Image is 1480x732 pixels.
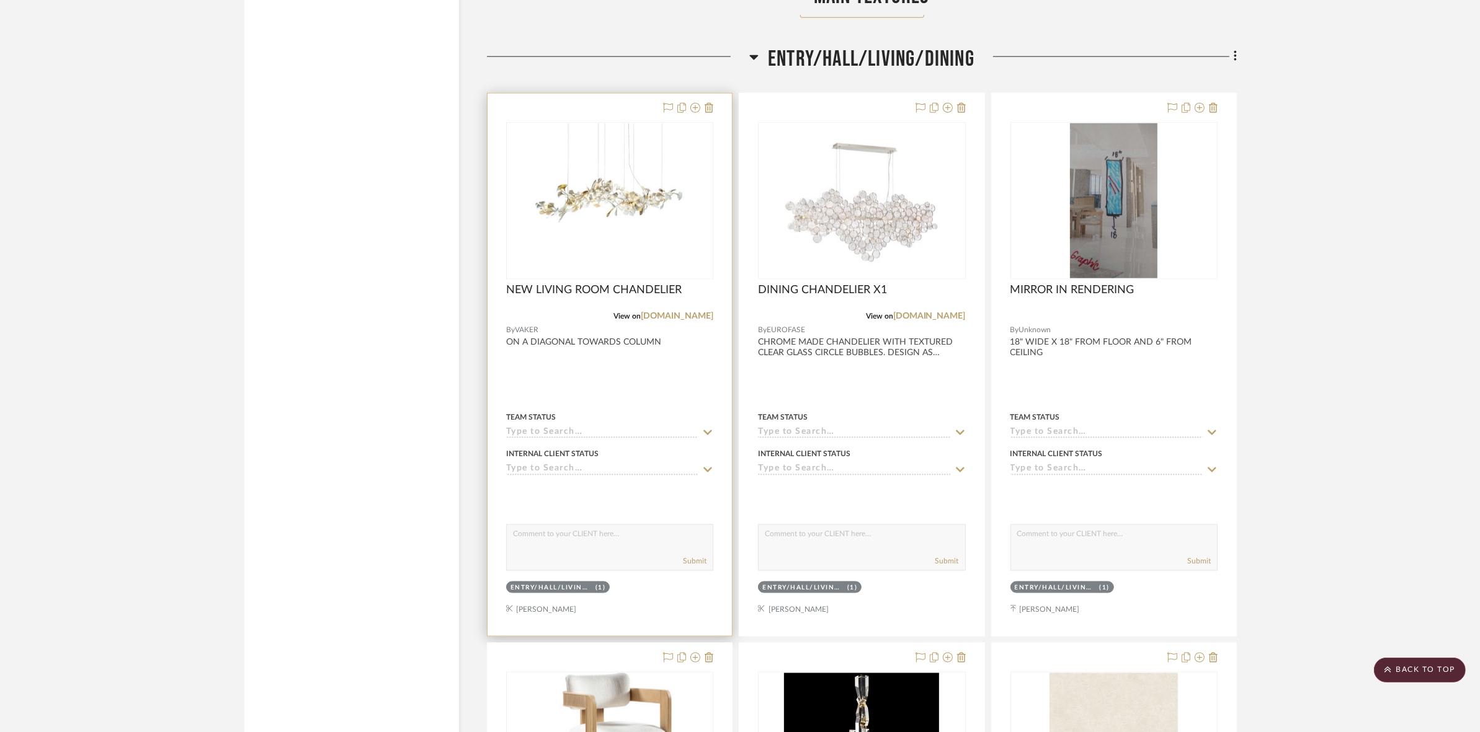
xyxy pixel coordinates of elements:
span: View on [866,312,893,320]
div: Internal Client Status [758,448,850,459]
div: Internal Client Status [506,448,599,459]
div: 0 [1011,123,1217,279]
div: Team Status [1010,412,1060,423]
span: By [506,324,515,336]
span: EUROFASE [767,324,805,336]
input: Type to Search… [758,427,950,439]
div: (1) [1099,583,1110,593]
input: Type to Search… [758,464,950,475]
span: By [758,324,767,336]
span: DINING CHANDELIER X1 [758,283,887,297]
span: Unknown [1019,324,1051,336]
div: Internal Client Status [1010,448,1103,459]
div: ENTRY/HALL/LIVING/DINING [762,583,844,593]
span: By [1010,324,1019,336]
span: NEW LIVING ROOM CHANDELIER [506,283,682,297]
input: Type to Search… [1010,427,1203,439]
input: Type to Search… [1010,464,1203,475]
a: [DOMAIN_NAME] [641,312,713,320]
div: 0 [759,123,965,279]
div: Team Status [506,412,556,423]
button: Submit [935,555,959,567]
input: Type to Search… [506,427,698,439]
div: (1) [595,583,606,593]
span: VAKER [515,324,538,336]
img: MIRROR IN RENDERING [1070,123,1157,278]
img: NEW LIVING ROOM CHANDELIER [532,123,687,278]
span: View on [613,312,641,320]
span: ENTRY/HALL/LIVING/DINING [768,46,974,73]
input: Type to Search… [506,464,698,475]
span: MIRROR IN RENDERING [1010,283,1135,297]
div: ENTRY/HALL/LIVING/DINING [510,583,592,593]
img: DINING CHANDELIER X1 [784,123,939,278]
button: Submit [683,555,707,567]
div: Team Status [758,412,808,423]
scroll-to-top-button: BACK TO TOP [1374,658,1466,682]
button: Submit [1187,555,1211,567]
div: 0 [507,123,713,279]
a: [DOMAIN_NAME] [893,312,966,320]
div: (1) [847,583,858,593]
div: ENTRY/HALL/LIVING/DINING [1015,583,1097,593]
